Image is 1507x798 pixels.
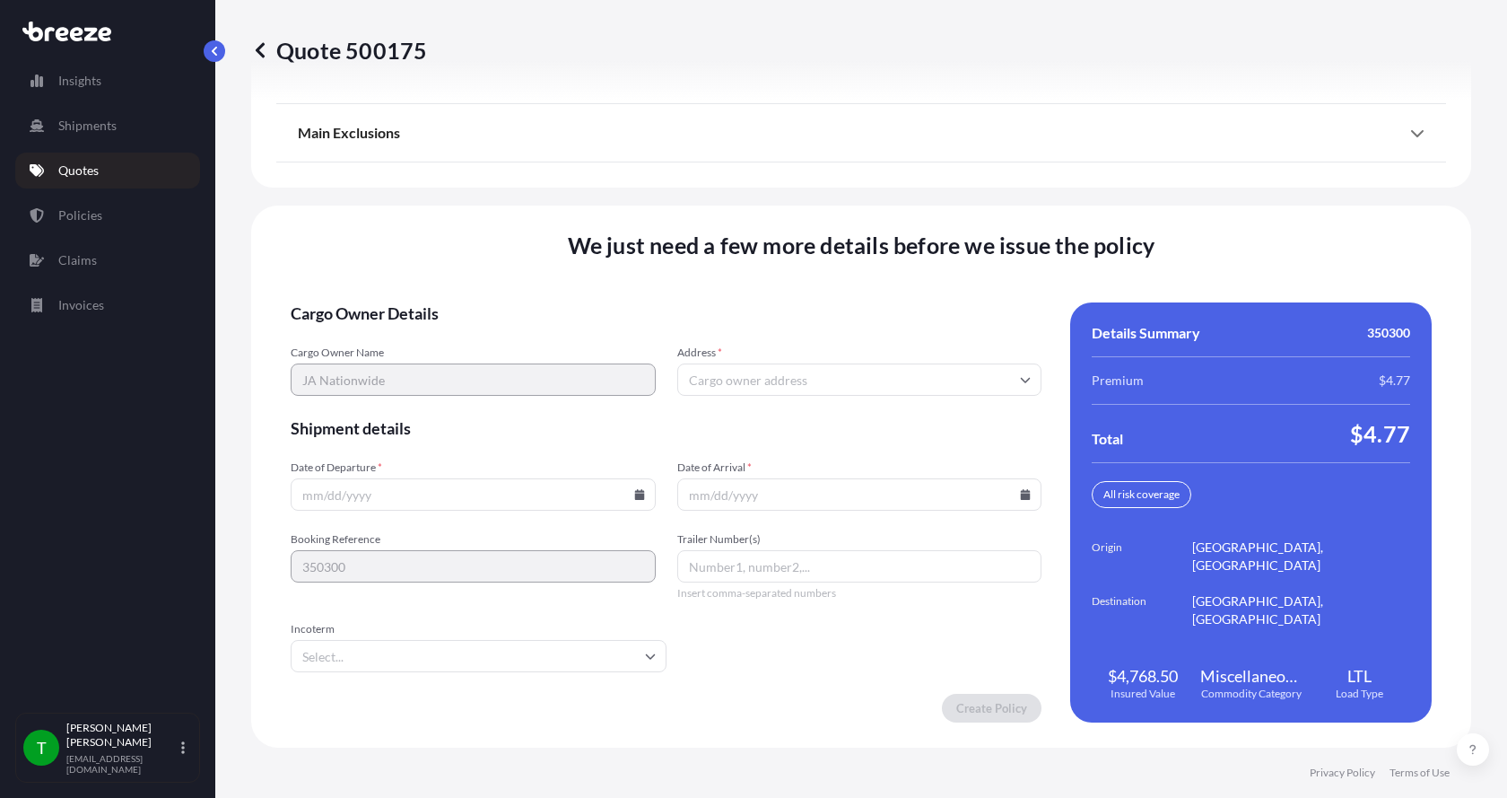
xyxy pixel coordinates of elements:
[1350,419,1410,448] span: $4.77
[677,550,1042,583] input: Number1, number2,...
[291,417,1041,439] span: Shipment details
[1092,430,1123,448] span: Total
[942,694,1041,723] button: Create Policy
[66,753,178,775] p: [EMAIL_ADDRESS][DOMAIN_NAME]
[58,206,102,224] p: Policies
[677,364,1042,396] input: Cargo owner address
[291,532,656,547] span: Booking Reference
[1092,324,1200,342] span: Details Summary
[568,231,1155,259] span: We just need a few more details before we issue the policy
[66,721,178,750] p: [PERSON_NAME] [PERSON_NAME]
[1347,665,1372,687] span: LTL
[956,699,1027,717] p: Create Policy
[1192,592,1410,628] span: [GEOGRAPHIC_DATA], [GEOGRAPHIC_DATA]
[251,36,427,65] p: Quote 500175
[1201,687,1302,701] span: Commodity Category
[1389,766,1450,780] a: Terms of Use
[291,303,1041,324] span: Cargo Owner Details
[1108,665,1178,687] span: $4,768.50
[291,478,656,511] input: mm/dd/yyyy
[291,460,656,475] span: Date of Departure
[15,242,200,278] a: Claims
[15,63,200,99] a: Insights
[677,346,1042,360] span: Address
[1092,481,1191,508] div: All risk coverage
[291,346,656,360] span: Cargo Owner Name
[1111,687,1175,701] span: Insured Value
[58,162,99,180] p: Quotes
[1092,539,1192,574] span: Origin
[37,739,47,757] span: T
[291,622,666,636] span: Incoterm
[298,124,400,142] span: Main Exclusions
[1310,766,1375,780] a: Privacy Policy
[677,478,1042,511] input: mm/dd/yyyy
[677,532,1042,547] span: Trailer Number(s)
[1367,324,1410,342] span: 350300
[1200,665,1302,687] span: Miscellaneous Manufactured Articles
[58,251,97,269] p: Claims
[58,72,101,90] p: Insights
[1092,372,1144,390] span: Premium
[298,111,1424,154] div: Main Exclusions
[58,296,104,314] p: Invoices
[15,153,200,189] a: Quotes
[1192,539,1410,574] span: [GEOGRAPHIC_DATA], [GEOGRAPHIC_DATA]
[1336,687,1383,701] span: Load Type
[1092,592,1192,628] span: Destination
[58,117,117,135] p: Shipments
[291,550,656,583] input: Your internal reference
[677,460,1042,475] span: Date of Arrival
[291,640,666,672] input: Select...
[15,108,200,144] a: Shipments
[15,287,200,323] a: Invoices
[15,197,200,233] a: Policies
[1379,372,1410,390] span: $4.77
[677,586,1042,601] span: Insert comma-separated numbers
